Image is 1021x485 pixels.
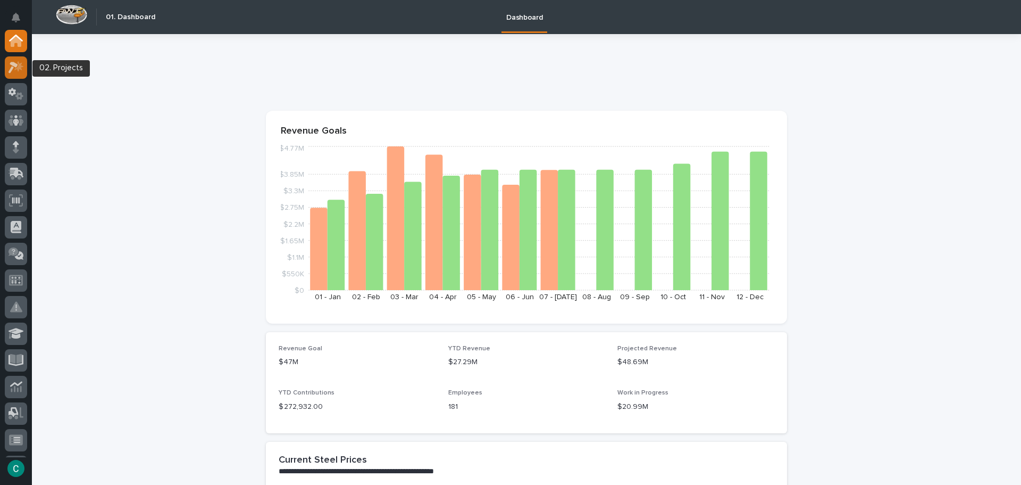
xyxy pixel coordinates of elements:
div: Notifications [13,13,27,30]
text: 03 - Mar [390,293,419,301]
tspan: $3.85M [279,171,304,178]
p: $47M [279,357,436,368]
text: 12 - Dec [737,293,764,301]
p: $27.29M [448,357,605,368]
tspan: $1.1M [287,253,304,261]
tspan: $2.2M [283,220,304,228]
p: 181 [448,401,605,413]
text: 04 - Apr [429,293,457,301]
text: 08 - Aug [582,293,611,301]
text: 10 - Oct [660,293,686,301]
img: Workspace Logo [56,5,87,24]
tspan: $2.75M [280,204,304,211]
text: 11 - Nov [699,293,725,301]
text: 09 - Sep [620,293,650,301]
p: $ 272,932.00 [279,401,436,413]
text: 01 - Jan [315,293,341,301]
button: Notifications [5,6,27,29]
text: 05 - May [467,293,496,301]
span: Projected Revenue [617,346,677,352]
span: Employees [448,390,482,396]
h2: Current Steel Prices [279,455,367,466]
text: 07 - [DATE] [539,293,577,301]
span: Revenue Goal [279,346,322,352]
tspan: $1.65M [280,237,304,244]
span: YTD Revenue [448,346,490,352]
tspan: $3.3M [283,187,304,195]
tspan: $550K [282,270,304,277]
tspan: $4.77M [279,145,304,152]
tspan: $0 [295,287,304,294]
text: 06 - Jun [506,293,534,301]
button: users-avatar [5,457,27,480]
p: $48.69M [617,357,774,368]
p: Revenue Goals [281,126,772,137]
text: 02 - Feb [352,293,380,301]
span: Work in Progress [617,390,668,396]
h2: 01. Dashboard [106,13,155,22]
span: YTD Contributions [279,390,334,396]
p: $20.99M [617,401,774,413]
